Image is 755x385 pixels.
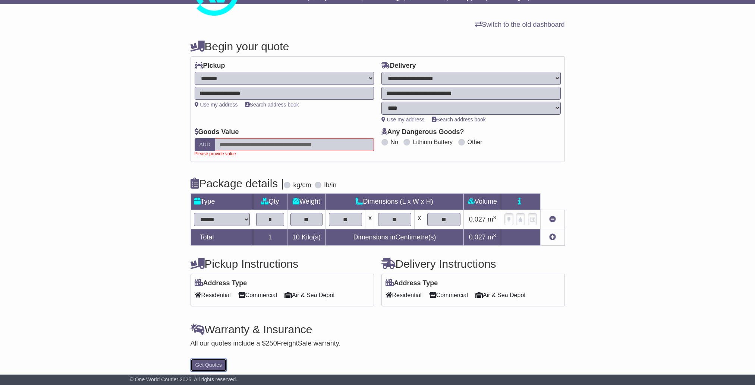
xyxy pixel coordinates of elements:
[195,279,247,287] label: Address Type
[464,194,501,210] td: Volume
[130,376,237,382] span: © One World Courier 2025. All rights reserved.
[432,117,486,122] a: Search address book
[191,323,565,335] h4: Warranty & Insurance
[325,194,464,210] td: Dimensions (L x W x H)
[287,229,326,246] td: Kilo(s)
[284,289,335,301] span: Air & Sea Depot
[191,194,253,210] td: Type
[266,340,277,347] span: 250
[245,102,299,108] a: Search address book
[475,289,526,301] span: Air & Sea Depot
[381,128,464,136] label: Any Dangerous Goods?
[195,102,238,108] a: Use my address
[238,289,277,301] span: Commercial
[293,181,311,190] label: kg/cm
[391,139,398,146] label: No
[191,258,374,270] h4: Pickup Instructions
[415,210,424,229] td: x
[195,289,231,301] span: Residential
[195,151,374,156] div: Please provide value
[324,181,336,190] label: lb/in
[292,233,300,241] span: 10
[469,216,486,223] span: 0.027
[195,138,216,151] label: AUD
[253,194,287,210] td: Qty
[253,229,287,246] td: 1
[493,215,496,220] sup: 3
[488,216,496,223] span: m
[287,194,326,210] td: Weight
[381,117,425,122] a: Use my address
[468,139,482,146] label: Other
[191,177,284,190] h4: Package details |
[191,359,227,372] button: Get Quotes
[191,229,253,246] td: Total
[191,340,565,348] div: All our quotes include a $ FreightSafe warranty.
[195,62,225,70] label: Pickup
[413,139,453,146] label: Lithium Battery
[549,216,556,223] a: Remove this item
[475,21,564,28] a: Switch to the old dashboard
[429,289,468,301] span: Commercial
[325,229,464,246] td: Dimensions in Centimetre(s)
[386,289,422,301] span: Residential
[191,40,565,52] h4: Begin your quote
[469,233,486,241] span: 0.027
[386,279,438,287] label: Address Type
[549,233,556,241] a: Add new item
[493,233,496,238] sup: 3
[381,62,416,70] label: Delivery
[381,258,565,270] h4: Delivery Instructions
[195,128,239,136] label: Goods Value
[488,233,496,241] span: m
[365,210,375,229] td: x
